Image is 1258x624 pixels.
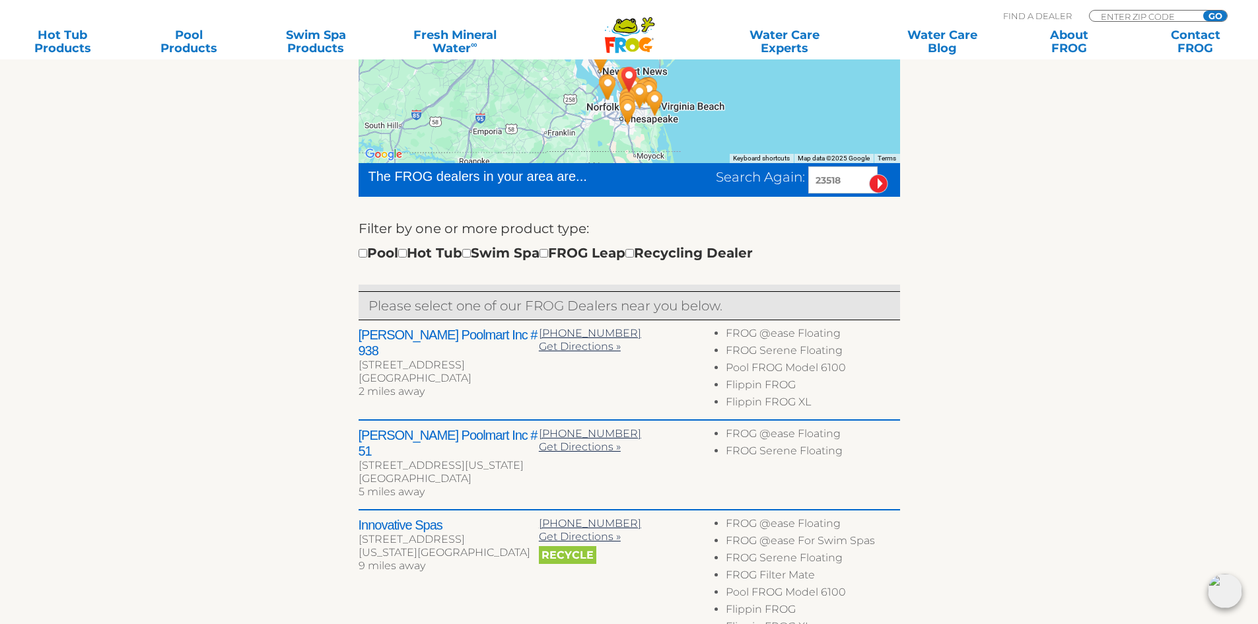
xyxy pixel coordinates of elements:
[726,444,899,462] li: FROG Serene Floating
[359,242,753,263] div: Pool Hot Tub Swim Spa FROG Leap Recycling Dealer
[539,440,621,453] a: Get Directions »
[726,378,899,396] li: Flippin FROG
[726,344,899,361] li: FROG Serene Floating
[359,559,425,572] span: 9 miles away
[267,28,365,55] a: Swim SpaProducts
[359,517,539,533] h2: Innovative Spas
[393,28,516,55] a: Fresh MineralWater∞
[1203,11,1227,21] input: GO
[613,94,643,129] div: Leslie's Poolmart Inc # 732 - 15 miles away.
[1146,28,1245,55] a: ContactFROG
[640,85,670,121] div: Leslie's Poolmart Inc # 854 - 16 miles away.
[359,485,425,498] span: 5 miles away
[362,146,405,163] img: Google
[586,42,616,77] div: East Coast Leisure - Newport News - 16 miles away.
[359,359,539,372] div: [STREET_ADDRESS]
[1003,10,1072,22] p: Find A Dealer
[705,28,864,55] a: Water CareExperts
[359,546,539,559] div: [US_STATE][GEOGRAPHIC_DATA]
[359,533,539,546] div: [STREET_ADDRESS]
[471,39,477,50] sup: ∞
[625,78,655,114] div: Leslie's Poolmart Inc # 799 - 9 miles away.
[726,396,899,413] li: Flippin FROG XL
[368,166,635,186] div: The FROG dealers in your area are...
[726,534,899,551] li: FROG @ease For Swim Spas
[140,28,238,55] a: PoolProducts
[612,90,643,125] div: Virginia Leisure - 13 miles away.
[13,28,112,55] a: Hot TubProducts
[613,83,643,118] div: Leslie's Poolmart Inc # 344 - 10 miles away.
[539,327,641,339] a: [PHONE_NUMBER]
[359,372,539,385] div: [GEOGRAPHIC_DATA]
[593,69,623,105] div: Leslie's Poolmart Inc # 855 - 10 miles away.
[893,28,991,55] a: Water CareBlog
[629,73,660,109] div: Innovative Spas - 9 miles away.
[726,361,899,378] li: Pool FROG Model 6100
[359,427,539,459] h2: [PERSON_NAME] Poolmart Inc # 51
[539,530,621,543] a: Get Directions »
[726,551,899,569] li: FROG Serene Floating
[592,69,622,104] div: East Coast Leisure - Chesapeake - 11 miles away.
[1020,28,1118,55] a: AboutFROG
[1208,574,1242,608] img: openIcon
[726,603,899,620] li: Flippin FROG
[869,174,888,193] input: Submit
[359,472,539,485] div: [GEOGRAPHIC_DATA]
[539,340,621,353] a: Get Directions »
[726,517,899,534] li: FROG @ease Floating
[359,218,589,239] label: Filter by one or more product type:
[726,327,899,344] li: FROG @ease Floating
[726,586,899,603] li: Pool FROG Model 6100
[359,327,539,359] h2: [PERSON_NAME] Poolmart Inc # 938
[634,75,664,111] div: Great Atlantic Hot Tubs Swim Spas & Saunas - Servi - 11 miles away.
[726,569,899,586] li: FROG Filter Mate
[1100,11,1189,22] input: Zip Code Form
[368,295,890,316] p: Please select one of our FROG Dealers near you below.
[539,517,641,530] a: [PHONE_NUMBER]
[614,61,645,97] div: NORFOLK, VA 23518
[635,72,665,108] div: Leslie's Poolmart Inc # 345 - 11 miles away.
[539,546,596,564] span: Recycle
[733,154,790,163] button: Keyboard shortcuts
[612,87,643,122] div: Aegean Pools Inc - 12 miles away.
[539,427,641,440] a: [PHONE_NUMBER]
[362,146,405,163] a: Open this area in Google Maps (opens a new window)
[878,155,896,162] a: Terms (opens in new tab)
[726,427,899,444] li: FROG @ease Floating
[619,71,649,106] div: Leslie's Poolmart Inc # 51 - 5 miles away.
[798,155,870,162] span: Map data ©2025 Google
[716,169,805,185] span: Search Again:
[359,459,539,472] div: [STREET_ADDRESS][US_STATE]
[359,385,425,398] span: 2 miles away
